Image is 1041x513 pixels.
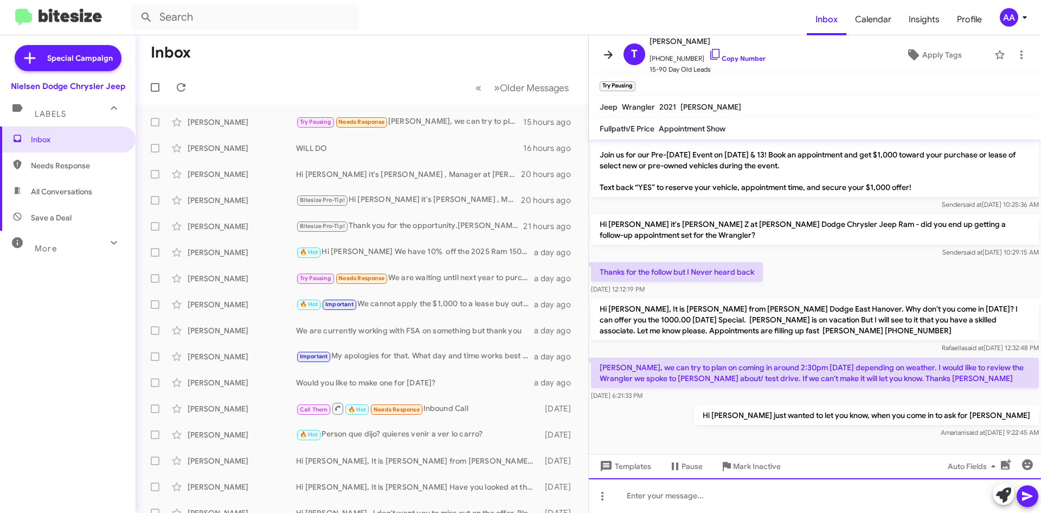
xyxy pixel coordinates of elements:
span: Try Pausing [300,275,331,282]
p: Hi [PERSON_NAME] just wanted to let you know, when you come in to ask for [PERSON_NAME] [694,406,1039,425]
div: 20 hours ago [521,169,580,180]
span: Try Pausing [300,118,331,125]
div: [PERSON_NAME] [188,143,296,154]
span: Appointment Show [659,124,725,134]
span: Sender [DATE] 10:29:15 AM [942,248,1039,256]
span: Call Them [300,406,328,413]
div: [DATE] [539,482,580,492]
div: We cannot apply the $1,000 to a lease buy out being that it is a contracted value from your bank.... [296,298,534,311]
div: Would you like to make one for [DATE]? [296,377,534,388]
div: [DATE] [539,403,580,414]
span: 🔥 Hot [300,301,318,308]
div: Nielsen Dodge Chrysler Jeep [11,81,125,92]
span: [DATE] 12:12:19 PM [591,285,645,293]
span: Mark Inactive [733,457,781,476]
p: Hi [PERSON_NAME], It is [PERSON_NAME] from [PERSON_NAME] Dodge East Hanover. Why don't you come i... [591,299,1039,340]
span: Inbox [31,134,123,145]
button: Next [487,77,575,99]
button: Previous [469,77,488,99]
p: Thanks for the follow but I Never heard back [591,262,763,282]
div: [PERSON_NAME] [188,247,296,258]
a: Copy Number [709,54,766,62]
div: [DATE] [539,455,580,466]
div: [PERSON_NAME], we can try to plan on coming in around 2:30pm [DATE] depending on weather. I would... [296,116,523,128]
button: Apply Tags [878,45,989,65]
a: Insights [900,4,948,35]
div: 15 hours ago [523,117,580,128]
div: [PERSON_NAME] [188,273,296,284]
span: [PERSON_NAME] [650,35,766,48]
small: Try Pausing [600,81,635,91]
span: Labels [35,109,66,119]
div: Inbound Call [296,402,539,415]
div: Hi [PERSON_NAME] We have 10% off the 2025 Ram 1500 right now plus the1000.00 until [DATE]. Why do... [296,246,534,258]
div: Hi [PERSON_NAME], It is [PERSON_NAME] from [PERSON_NAME] in [GEOGRAPHIC_DATA]. The 2022 Ram 1500 ... [296,455,539,466]
div: My apologies for that. What day and time works best for you? [296,350,534,363]
nav: Page navigation example [470,77,575,99]
span: Bitesize Pro-Tip! [300,197,345,204]
div: [PERSON_NAME] [188,169,296,180]
span: [DATE] 6:21:33 PM [591,391,642,400]
span: 15-90 Day Old Leads [650,64,766,75]
p: Hi [PERSON_NAME] it's [PERSON_NAME] Z at [PERSON_NAME] Dodge Chrysler Jeep Ram. Join us for our P... [591,123,1039,197]
span: » [494,81,500,94]
span: Needs Response [31,160,123,171]
div: [PERSON_NAME] [188,325,296,336]
div: We are currently working with FSA on something but thank you [296,325,534,336]
span: Wrangler [622,102,655,112]
div: [PERSON_NAME] [188,221,296,232]
span: T [631,46,638,63]
span: Auto Fields [948,457,1000,476]
span: Bitesize Pro-Tip! [300,223,345,230]
a: Inbox [807,4,846,35]
span: Templates [597,457,651,476]
div: a day ago [534,273,580,284]
span: 🔥 Hot [348,406,367,413]
span: Special Campaign [47,53,113,64]
div: a day ago [534,351,580,362]
span: Needs Response [338,118,384,125]
button: Pause [660,457,711,476]
div: [PERSON_NAME] [188,403,296,414]
span: Older Messages [500,82,569,94]
button: Auto Fields [939,457,1008,476]
a: Calendar [846,4,900,35]
div: [PERSON_NAME] [188,377,296,388]
button: Mark Inactive [711,457,789,476]
span: 2021 [659,102,676,112]
span: Fullpath/E Price [600,124,654,134]
span: Amariani [DATE] 9:22:45 AM [941,428,1039,436]
span: Rafaella [DATE] 12:32:48 PM [942,344,1039,352]
a: Profile [948,4,991,35]
div: [PERSON_NAME] [188,117,296,128]
div: WILL DO [296,143,523,154]
div: We are waiting until next year to purchase a new pacifica. I'll get in touch with you then. [296,272,534,284]
div: 16 hours ago [523,143,580,154]
span: More [35,244,57,254]
input: Search [131,4,359,30]
a: Special Campaign [15,45,121,71]
span: Sender [DATE] 10:25:36 AM [942,200,1039,208]
h1: Inbox [151,44,191,61]
span: « [475,81,481,94]
p: Hi [PERSON_NAME] it's [PERSON_NAME] Z at [PERSON_NAME] Dodge Chrysler Jeep Ram - did you end up g... [591,214,1039,245]
div: AA [1000,8,1018,27]
span: 🔥 Hot [300,249,318,256]
span: said at [963,200,982,208]
span: Apply Tags [922,45,962,65]
div: Hi [PERSON_NAME] it's [PERSON_NAME] , Manager at [PERSON_NAME] Dodge Chrysler Jeep Ram. Thanks ag... [296,169,521,180]
span: Important [325,301,354,308]
span: Needs Response [374,406,420,413]
span: Save a Deal [31,212,72,223]
span: [PERSON_NAME] [680,102,741,112]
button: AA [991,8,1029,27]
div: [DATE] [539,429,580,440]
span: said at [963,248,982,256]
div: a day ago [534,325,580,336]
span: Jeep [600,102,618,112]
span: said at [966,428,985,436]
